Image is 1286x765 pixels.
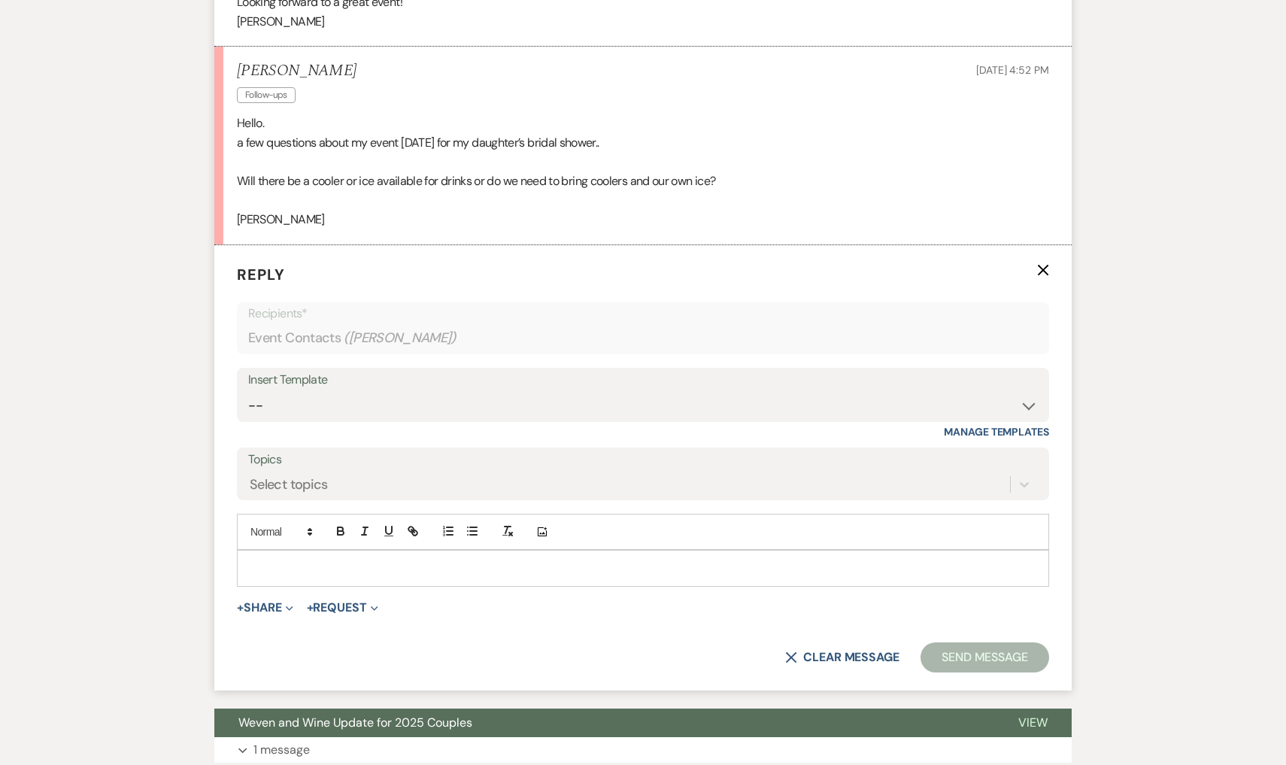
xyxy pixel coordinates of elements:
[344,328,456,348] span: ( [PERSON_NAME] )
[237,602,293,614] button: Share
[994,709,1072,737] button: View
[237,87,296,103] span: Follow-ups
[1018,715,1048,730] span: View
[237,602,244,614] span: +
[976,63,1049,77] span: [DATE] 4:52 PM
[237,114,1049,133] p: Hello.
[214,737,1072,763] button: 1 message
[248,369,1038,391] div: Insert Template
[214,709,994,737] button: Weven and Wine Update for 2025 Couples
[237,133,1049,153] p: a few questions about my event [DATE] for my daughter’s bridal shower..
[237,265,285,284] span: Reply
[785,651,899,663] button: Clear message
[921,642,1049,672] button: Send Message
[237,62,356,80] h5: [PERSON_NAME]
[237,12,1049,32] p: [PERSON_NAME]
[238,715,472,730] span: Weven and Wine Update for 2025 Couples
[307,602,378,614] button: Request
[237,172,1049,191] p: Will there be a cooler or ice available for drinks or do we need to bring coolers and our own ice?
[248,304,1038,323] p: Recipients*
[248,449,1038,471] label: Topics
[248,323,1038,353] div: Event Contacts
[253,740,310,760] p: 1 message
[237,210,1049,229] p: [PERSON_NAME]
[944,425,1049,439] a: Manage Templates
[250,475,328,495] div: Select topics
[307,602,314,614] span: +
